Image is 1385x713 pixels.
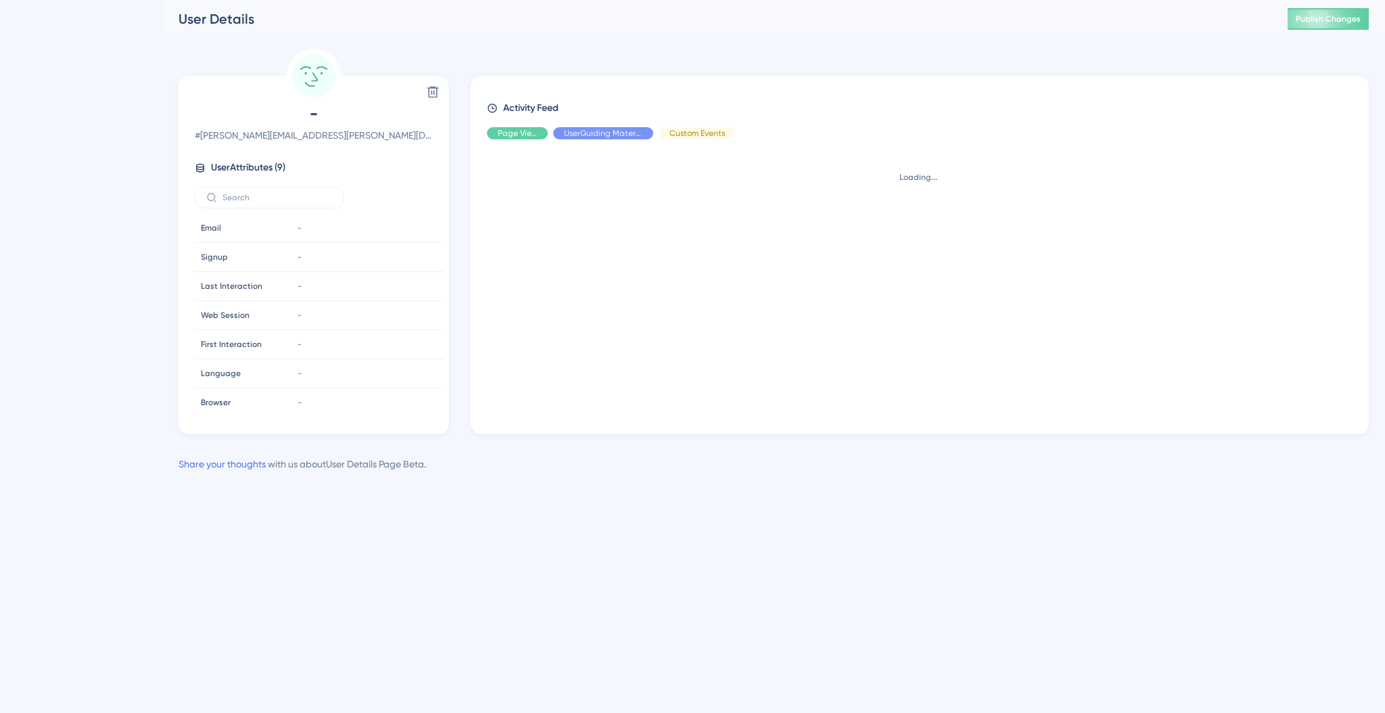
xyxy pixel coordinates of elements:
[179,459,266,469] a: Share your thoughts
[201,368,241,379] span: Language
[201,310,250,321] span: Web Session
[487,172,1350,183] div: Loading...
[298,252,302,262] span: -
[201,281,262,292] span: Last Interaction
[670,128,725,139] span: Custom Events
[298,368,302,379] span: -
[564,128,642,139] span: UserGuiding Material
[298,281,302,292] span: -
[201,223,221,233] span: Email
[179,9,1254,28] div: User Details
[498,128,537,139] span: Page View
[179,456,426,472] div: with us about User Details Page Beta .
[195,103,433,124] span: -
[201,397,231,408] span: Browser
[298,223,302,233] span: -
[195,127,433,143] span: # [PERSON_NAME][EMAIL_ADDRESS][PERSON_NAME][DOMAIN_NAME]
[298,310,302,321] span: -
[222,193,332,202] input: Search
[1288,8,1369,30] button: Publish Changes
[503,100,559,116] span: Activity Feed
[298,339,302,350] span: -
[201,339,262,350] span: First Interaction
[298,397,302,408] span: -
[201,252,228,262] span: Signup
[211,160,285,176] span: User Attributes ( 9 )
[1296,14,1361,24] span: Publish Changes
